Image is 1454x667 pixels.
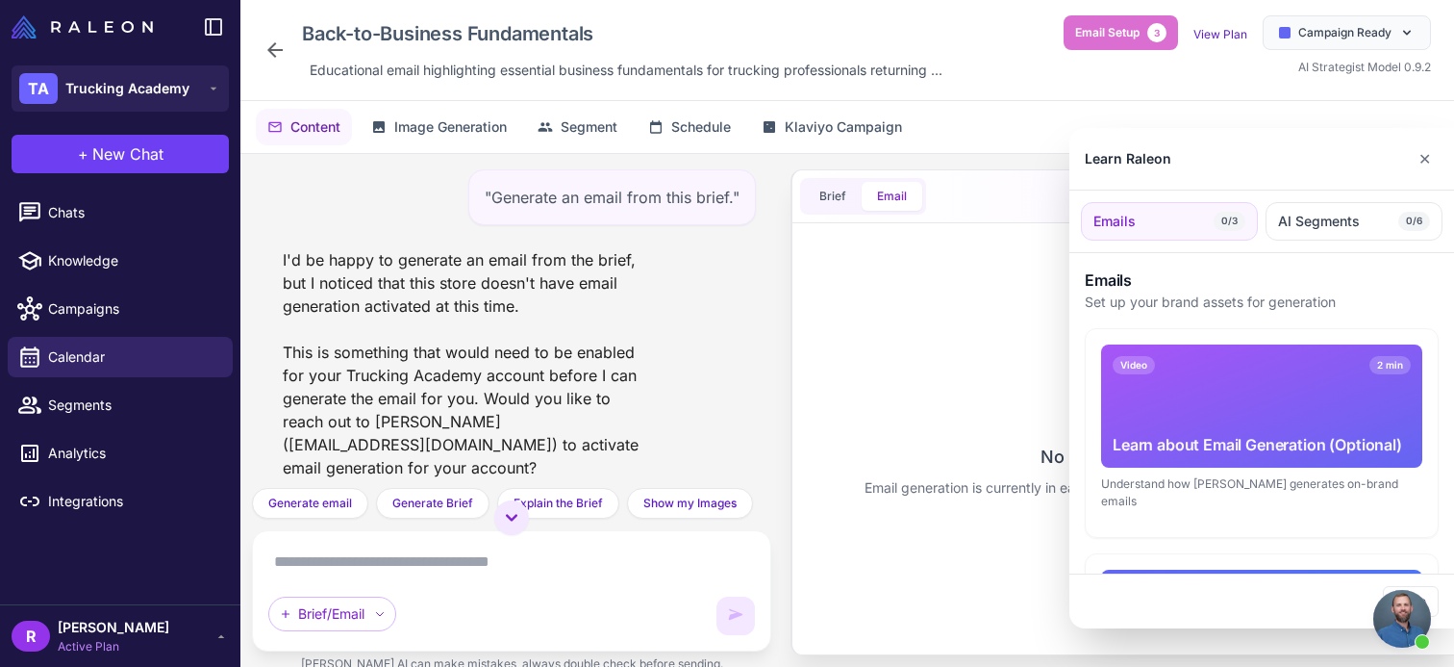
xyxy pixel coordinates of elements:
[1383,586,1439,617] button: Close
[1081,202,1258,241] button: Emails0/3
[1398,212,1430,231] span: 0/6
[1113,433,1411,456] div: Learn about Email Generation (Optional)
[1093,211,1136,232] span: Emails
[1085,292,1439,313] p: Set up your brand assets for generation
[1369,356,1411,374] span: 2 min
[1278,211,1360,232] span: AI Segments
[1214,212,1245,231] span: 0/3
[1373,590,1431,648] a: Open chat
[1266,202,1442,241] button: AI Segments0/6
[1411,140,1439,178] button: Close
[1113,356,1155,374] span: Video
[1101,475,1422,510] div: Understand how [PERSON_NAME] generates on-brand emails
[1085,148,1171,169] div: Learn Raleon
[1085,269,1439,292] h3: Emails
